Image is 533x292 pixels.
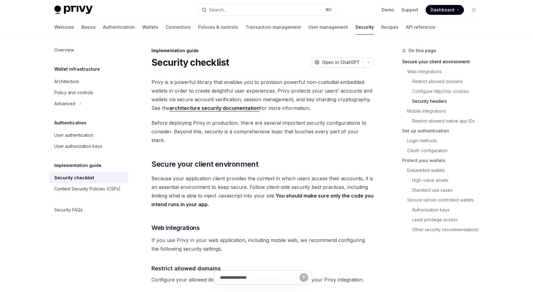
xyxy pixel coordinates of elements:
div: Overview [54,46,74,54]
span: Web integrations [151,223,200,232]
a: Security headers [402,96,484,106]
button: Toggle Advanced section [49,98,128,109]
h5: Wallet infrastructure [54,65,100,73]
a: Least privilege access [402,215,484,225]
div: User authentication [54,131,93,139]
h5: Authentication [54,119,86,127]
div: Search... [209,6,226,14]
span: Restrict allowed domains [151,264,221,273]
a: Secure server-controlled wallets [402,195,484,205]
div: Security checklist [54,174,94,181]
a: Secure your client environment [402,57,484,67]
input: Ask a question... [220,271,300,284]
a: Connectors [166,20,191,35]
a: Dashboard [426,5,464,15]
a: Security FAQs [49,204,128,215]
button: Open in ChatGPT [311,57,363,68]
div: Policy and controls [54,89,93,96]
a: Configure HttpOnly cookies [402,86,484,96]
span: If you use Privy in your web application, including mobile web, we recommend configuring the foll... [151,236,374,253]
span: Open in ChatGPT [322,59,360,65]
a: Login methods [402,136,484,146]
a: Standard use cases [402,185,484,195]
a: Overview [49,44,128,56]
a: architecture security documentation [169,105,260,111]
div: Architecture [54,78,79,85]
a: Policy and controls [49,87,128,98]
img: light logo [54,6,93,14]
a: OAuth configuration [402,146,484,156]
button: Toggle dark mode [469,5,479,15]
a: High-value assets [402,175,484,185]
div: Advanced [54,100,75,107]
h1: Security checklist [151,57,229,68]
a: User authorization keys [49,141,128,152]
a: User management [308,20,348,35]
div: Content Security Policies (CSPs) [54,185,121,193]
a: Recipes [381,20,399,35]
span: Before deploying Privy in production, there are several important security configurations to cons... [151,119,374,144]
button: Send message [300,273,308,282]
span: On this page [408,47,436,54]
div: User authorization keys [54,143,102,150]
a: Authorization keys [402,205,484,215]
a: Support [401,7,418,13]
a: Content Security Policies (CSPs) [49,183,128,194]
a: Security checklist [49,172,128,183]
span: Because your application client provides the context in which users access their accounts, it is ... [151,174,374,209]
span: Privy is a powerful library that enables you to provision powerful non-custodial embedded wallets... [151,78,374,112]
a: User authentication [49,130,128,141]
a: Basics [81,20,96,35]
div: Security FAQs [54,206,83,214]
div: Implementation guide [151,48,374,54]
a: Set up authentication [402,126,484,136]
a: Restrict allowed domains [402,77,484,86]
a: Transaction management [246,20,301,35]
a: Protect your wallets [402,156,484,165]
a: API reference [406,20,435,35]
a: Wallets [142,20,158,35]
h5: Implementation guide [54,162,101,169]
a: Web integrations [402,67,484,77]
a: Authentication [103,20,135,35]
a: Other security recommendations [402,225,484,235]
button: Open search [197,4,336,15]
a: Embedded wallets [402,165,484,175]
a: Demo [382,7,394,13]
a: Policies & controls [198,20,238,35]
a: Mobile integrations [402,106,484,116]
a: Security [355,20,374,35]
a: Restrict allowed native app IDs [402,116,484,126]
a: Welcome [54,20,74,35]
span: Dashboard [431,7,454,13]
span: Secure your client environment [151,159,258,169]
a: Architecture [49,76,128,87]
span: ⌘ K [325,7,332,12]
